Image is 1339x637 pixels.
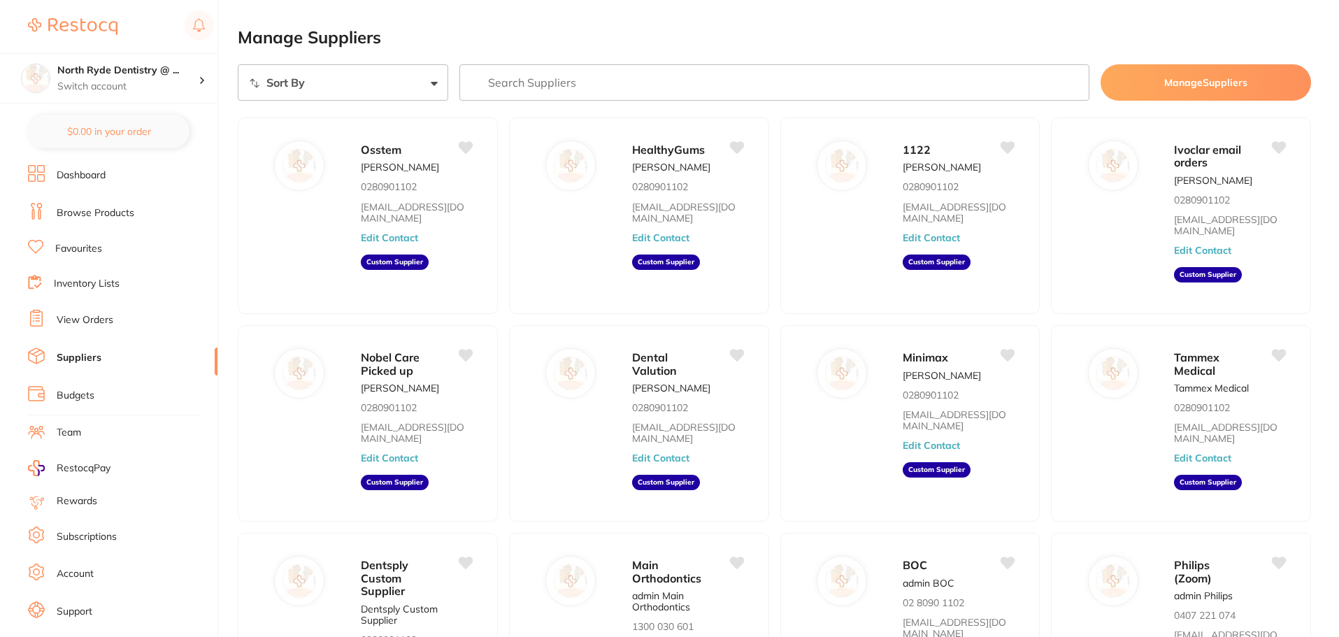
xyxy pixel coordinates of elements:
[1174,267,1242,282] aside: Custom Supplier
[57,461,110,475] span: RestocqPay
[632,382,710,394] p: [PERSON_NAME]
[554,149,587,182] img: HealthyGums
[361,402,417,413] p: 0280901102
[57,605,92,619] a: Support
[22,64,50,92] img: North Ryde Dentistry @ Macquarie Park
[1174,452,1231,464] button: Edit Contact
[459,64,1090,101] input: Search Suppliers
[903,462,971,478] aside: Custom Supplier
[361,232,418,243] button: Edit Contact
[632,590,743,613] p: admin Main Orthodontics
[57,351,101,365] a: Suppliers
[1174,143,1241,169] span: Ivoclar email orders
[283,565,317,599] img: Dentsply Custom Supplier
[1174,175,1252,186] p: [PERSON_NAME]
[903,162,981,173] p: [PERSON_NAME]
[825,357,859,390] img: Minimax
[1174,610,1236,621] p: 0407 221 074
[1174,194,1230,206] p: 0280901102
[903,440,960,451] button: Edit Contact
[903,578,954,589] p: admin BOC
[361,558,408,598] span: Dentsply Custom Supplier
[1174,350,1219,377] span: Tammex Medical
[632,201,743,224] a: [EMAIL_ADDRESS][DOMAIN_NAME]
[238,28,1311,48] h2: Manage Suppliers
[632,232,689,243] button: Edit Contact
[361,201,472,224] a: [EMAIL_ADDRESS][DOMAIN_NAME]
[1174,402,1230,413] p: 0280901102
[632,422,743,444] a: [EMAIL_ADDRESS][DOMAIN_NAME]
[283,149,317,182] img: Osstem
[903,558,927,572] span: BOC
[361,382,439,394] p: [PERSON_NAME]
[361,422,472,444] a: [EMAIL_ADDRESS][DOMAIN_NAME]
[361,350,420,377] span: Nobel Care Picked up
[554,357,587,390] img: Dental Valution
[55,242,102,256] a: Favourites
[57,206,134,220] a: Browse Products
[1174,558,1212,585] span: Philips (Zoom)
[903,255,971,270] aside: Custom Supplier
[1096,149,1130,182] img: Ivoclar email orders
[57,313,113,327] a: View Orders
[28,460,45,476] img: RestocqPay
[903,370,981,381] p: [PERSON_NAME]
[361,143,401,157] span: Osstem
[1096,357,1130,390] img: Tammex Medical
[825,565,859,599] img: BOC
[632,475,700,490] aside: Custom Supplier
[903,350,948,364] span: Minimax
[57,567,94,581] a: Account
[1174,245,1231,256] button: Edit Contact
[903,597,964,608] p: 02 8090 1102
[632,558,701,585] span: Main Orthodontics
[903,389,959,401] p: 0280901102
[632,181,688,192] p: 0280901102
[57,389,94,403] a: Budgets
[57,494,97,508] a: Rewards
[28,115,189,148] button: $0.00 in your order
[903,232,960,243] button: Edit Contact
[632,162,710,173] p: [PERSON_NAME]
[361,475,429,490] aside: Custom Supplier
[554,565,587,599] img: Main Orthodontics
[28,18,117,35] img: Restocq Logo
[1096,565,1130,599] img: Philips (Zoom)
[283,357,317,390] img: Nobel Care Picked up
[903,181,959,192] p: 0280901102
[361,255,429,270] aside: Custom Supplier
[903,143,931,157] span: 1122
[632,621,694,632] p: 1300 030 601
[632,350,677,377] span: Dental Valution
[1174,214,1285,236] a: [EMAIL_ADDRESS][DOMAIN_NAME]
[632,143,705,157] span: HealthyGums
[57,426,81,440] a: Team
[632,255,700,270] aside: Custom Supplier
[28,10,117,43] a: Restocq Logo
[57,169,106,182] a: Dashboard
[361,162,439,173] p: [PERSON_NAME]
[1174,382,1249,394] p: Tammex Medical
[57,80,199,94] p: Switch account
[57,530,117,544] a: Subscriptions
[903,201,1014,224] a: [EMAIL_ADDRESS][DOMAIN_NAME]
[361,603,472,626] p: Dentsply Custom Supplier
[632,402,688,413] p: 0280901102
[361,452,418,464] button: Edit Contact
[1174,475,1242,490] aside: Custom Supplier
[1174,590,1233,601] p: admin Philips
[57,64,199,78] h4: North Ryde Dentistry @ Macquarie Park
[361,181,417,192] p: 0280901102
[1174,422,1285,444] a: [EMAIL_ADDRESS][DOMAIN_NAME]
[903,409,1014,431] a: [EMAIL_ADDRESS][DOMAIN_NAME]
[28,460,110,476] a: RestocqPay
[1101,64,1311,101] button: ManageSuppliers
[825,149,859,182] img: 1122
[632,452,689,464] button: Edit Contact
[54,277,120,291] a: Inventory Lists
